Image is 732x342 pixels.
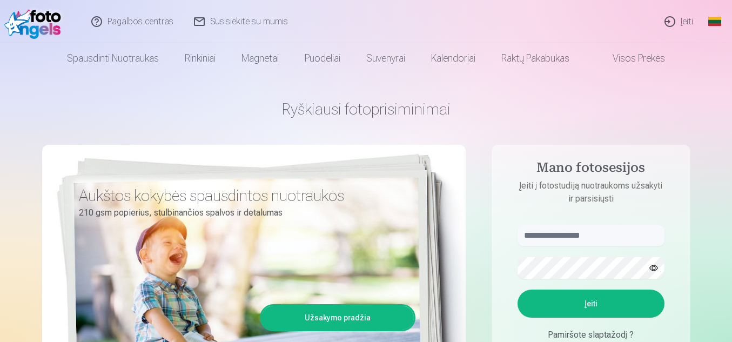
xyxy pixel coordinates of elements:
[507,179,675,205] p: Įeiti į fotostudiją nuotraukoms užsakyti ir parsisiųsti
[582,43,678,73] a: Visos prekės
[54,43,172,73] a: Spausdinti nuotraukas
[42,99,690,119] h1: Ryškiausi fotoprisiminimai
[4,4,66,39] img: /fa2
[229,43,292,73] a: Magnetai
[418,43,488,73] a: Kalendoriai
[518,328,664,341] div: Pamiršote slaptažodį ?
[488,43,582,73] a: Raktų pakabukas
[292,43,353,73] a: Puodeliai
[353,43,418,73] a: Suvenyrai
[518,290,664,318] button: Įeiti
[507,160,675,179] h4: Mano fotosesijos
[172,43,229,73] a: Rinkiniai
[79,186,407,205] h3: Aukštos kokybės spausdintos nuotraukos
[261,306,414,330] a: Užsakymo pradžia
[79,205,407,220] p: 210 gsm popierius, stulbinančios spalvos ir detalumas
